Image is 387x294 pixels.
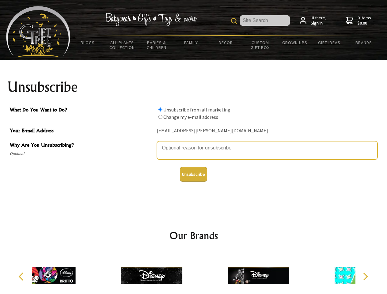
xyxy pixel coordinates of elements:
a: Brands [347,36,381,49]
span: Optional [10,150,154,157]
img: Babyware - Gifts - Toys and more... [6,6,70,57]
span: Hi there, [311,15,326,26]
a: BLOGS [70,36,105,49]
h1: Unsubscribe [7,80,380,94]
a: Hi there,Sign in [300,15,326,26]
span: Your E-mail Address [10,127,154,136]
span: 0 items [358,15,371,26]
a: 0 items$0.00 [346,15,371,26]
input: Site Search [240,15,290,26]
h2: Our Brands [12,228,375,243]
a: Family [174,36,209,49]
img: product search [231,18,237,24]
button: Next [359,270,372,283]
label: Change my e-mail address [163,114,218,120]
strong: $0.00 [358,21,371,26]
a: All Plants Collection [105,36,140,54]
a: Grown Ups [277,36,312,49]
button: Unsubscribe [180,167,207,182]
strong: Sign in [311,21,326,26]
img: Babywear - Gifts - Toys & more [105,13,197,26]
a: Gift Ideas [312,36,347,49]
textarea: Why Are You Unsubscribing? [157,141,378,160]
button: Previous [15,270,29,283]
a: Custom Gift Box [243,36,278,54]
span: What Do You Want to Do? [10,106,154,115]
label: Unsubscribe from all marketing [163,107,230,113]
input: What Do You Want to Do? [158,115,162,119]
a: Babies & Children [139,36,174,54]
a: Decor [208,36,243,49]
input: What Do You Want to Do? [158,107,162,111]
span: Why Are You Unsubscribing? [10,141,154,150]
div: [EMAIL_ADDRESS][PERSON_NAME][DOMAIN_NAME] [157,126,378,136]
